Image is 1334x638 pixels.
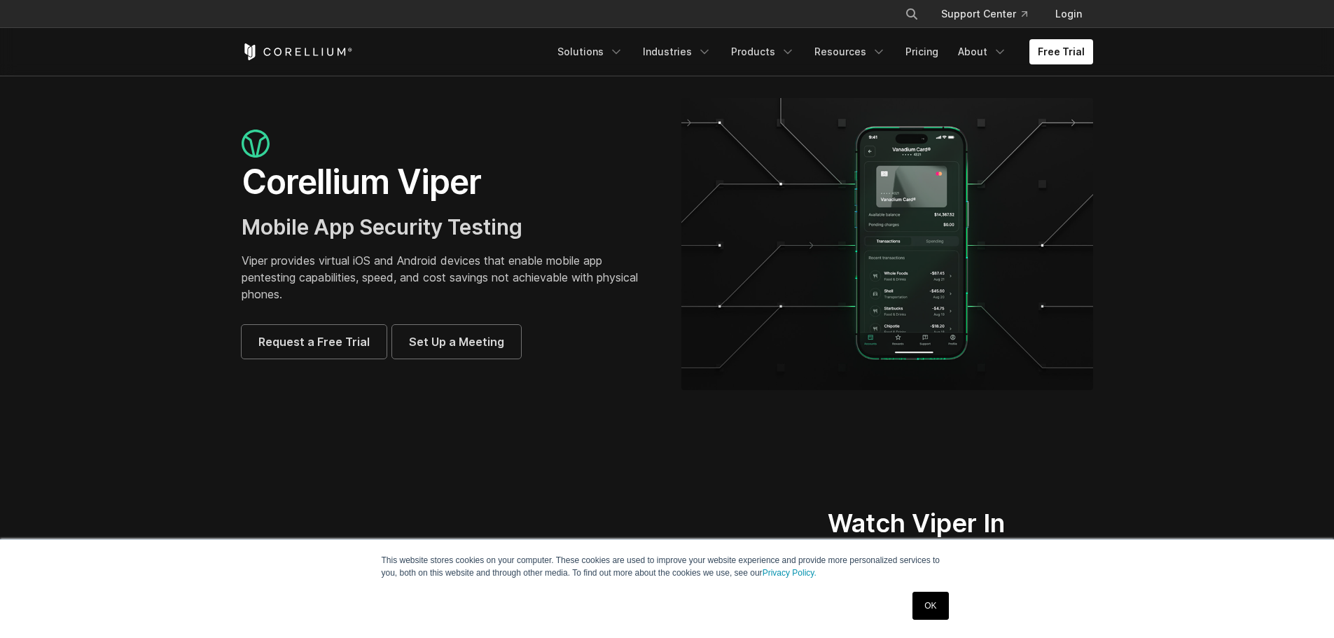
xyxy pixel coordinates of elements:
[242,161,653,203] h1: Corellium Viper
[681,98,1093,390] img: viper_hero
[1044,1,1093,27] a: Login
[828,508,1040,571] h2: Watch Viper In Action
[382,554,953,579] p: This website stores cookies on your computer. These cookies are used to improve your website expe...
[549,39,632,64] a: Solutions
[912,592,948,620] a: OK
[258,333,370,350] span: Request a Free Trial
[950,39,1015,64] a: About
[806,39,894,64] a: Resources
[242,130,270,158] img: viper_icon_large
[549,39,1093,64] div: Navigation Menu
[763,568,817,578] a: Privacy Policy.
[723,39,803,64] a: Products
[1029,39,1093,64] a: Free Trial
[930,1,1038,27] a: Support Center
[409,333,504,350] span: Set Up a Meeting
[242,214,522,240] span: Mobile App Security Testing
[634,39,720,64] a: Industries
[897,39,947,64] a: Pricing
[242,325,387,359] a: Request a Free Trial
[242,43,353,60] a: Corellium Home
[899,1,924,27] button: Search
[242,252,653,303] p: Viper provides virtual iOS and Android devices that enable mobile app pentesting capabilities, sp...
[392,325,521,359] a: Set Up a Meeting
[888,1,1093,27] div: Navigation Menu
